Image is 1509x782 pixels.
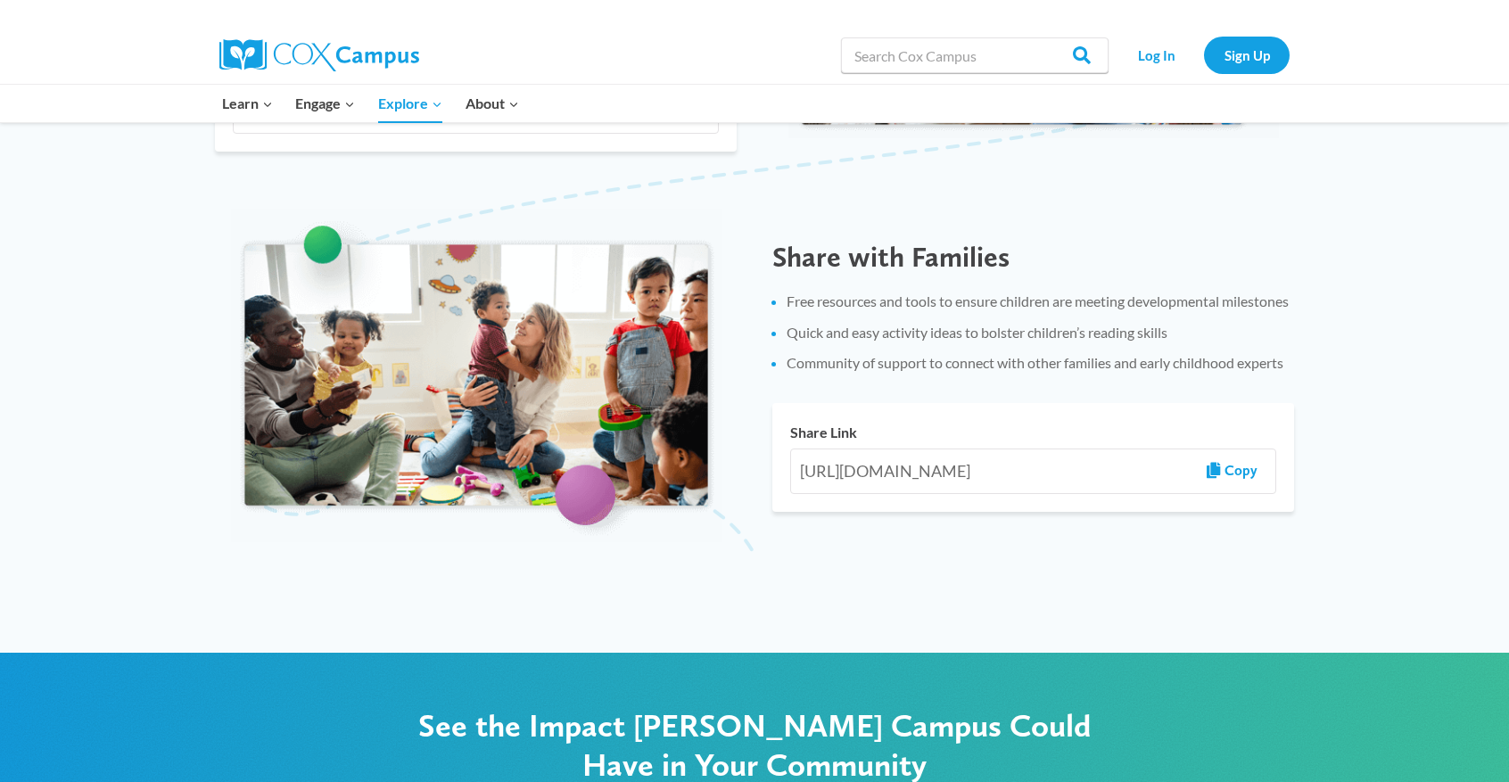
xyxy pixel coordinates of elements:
[1117,37,1290,73] nav: Secondary Navigation
[787,353,1294,373] li: Community of support to connect with other families and early childhood experts
[772,239,1010,274] span: Share with Families
[790,421,1276,444] label: Share Link
[231,209,722,542] img: familes-with-their-children
[1204,37,1290,73] a: Sign Up
[219,39,419,71] img: Cox Campus
[841,37,1109,73] input: Search Cox Campus
[1189,449,1275,493] button: Copy to clipboard
[787,292,1294,311] li: Free resources and tools to ensure children are meeting developmental milestones
[454,85,531,122] button: Child menu of About
[367,85,454,122] button: Child menu of Explore
[284,85,367,122] button: Child menu of Engage
[787,323,1294,342] li: Quick and easy activity ideas to bolster children’s reading skills
[1117,37,1195,73] a: Log In
[210,85,530,122] nav: Primary Navigation
[210,85,284,122] button: Child menu of Learn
